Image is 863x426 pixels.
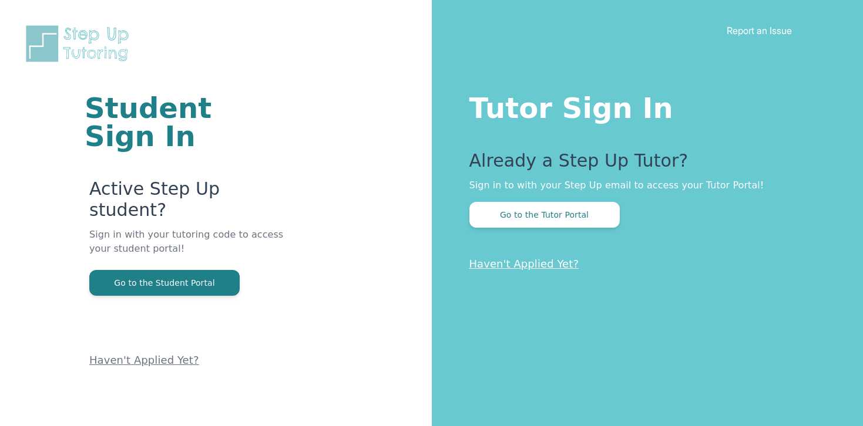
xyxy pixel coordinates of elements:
p: Already a Step Up Tutor? [469,150,817,178]
a: Go to the Tutor Portal [469,209,620,220]
a: Haven't Applied Yet? [89,354,199,366]
p: Sign in with your tutoring code to access your student portal! [89,228,291,270]
img: Step Up Tutoring horizontal logo [23,23,136,64]
p: Active Step Up student? [89,178,291,228]
a: Haven't Applied Yet? [469,258,579,270]
button: Go to the Student Portal [89,270,240,296]
button: Go to the Tutor Portal [469,202,620,228]
h1: Student Sign In [85,94,291,150]
a: Report an Issue [727,25,792,36]
p: Sign in to with your Step Up email to access your Tutor Portal! [469,178,817,192]
a: Go to the Student Portal [89,277,240,288]
h1: Tutor Sign In [469,89,817,122]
